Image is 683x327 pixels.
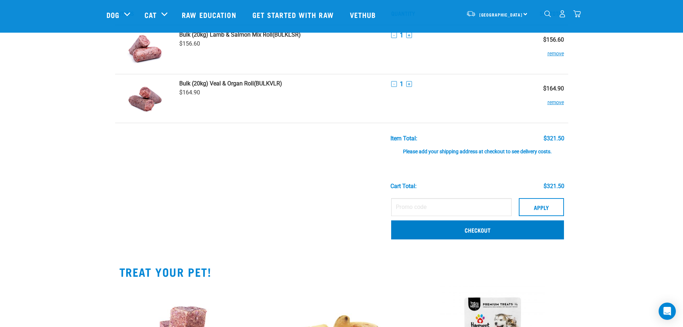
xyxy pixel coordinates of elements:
input: Promo code [391,198,512,216]
h2: TREAT YOUR PET! [119,265,564,278]
span: 1 [400,31,403,39]
a: Bulk (20kg) Veal & Organ Roll(BULKVLR) [179,80,383,87]
a: Cat [144,9,157,20]
img: Veal & Organ Roll [127,80,163,117]
strong: Bulk (20kg) Veal & Organ Roll [179,80,254,87]
img: home-icon@2x.png [573,10,581,18]
img: Lamb & Salmon Mix Roll [127,31,163,68]
a: Checkout [391,220,564,239]
span: 1 [400,80,403,88]
a: Vethub [343,0,385,29]
td: $156.60 [523,25,568,74]
div: Open Intercom Messenger [659,303,676,320]
span: $156.60 [179,40,200,47]
strong: Bulk (20kg) Lamb & Salmon Mix Roll [179,31,272,38]
div: $321.50 [544,135,564,142]
div: Cart total: [390,183,417,190]
img: home-icon-1@2x.png [544,10,551,17]
button: Apply [519,198,564,216]
div: Item Total: [390,135,417,142]
img: van-moving.png [466,10,476,17]
span: $164.90 [179,89,200,96]
button: remove [547,43,564,57]
span: [GEOGRAPHIC_DATA] [479,13,523,16]
td: $164.90 [523,74,568,123]
a: Dog [106,9,119,20]
button: + [406,32,412,38]
a: Bulk (20kg) Lamb & Salmon Mix Roll(BULKLSR) [179,31,383,38]
button: remove [547,92,564,106]
button: + [406,81,412,87]
img: user.png [559,10,566,18]
div: $321.50 [544,183,564,190]
button: - [391,32,397,38]
a: Raw Education [175,0,245,29]
a: Get started with Raw [245,0,343,29]
div: Please add your shipping address at checkout to see delivery costs. [390,142,564,155]
button: - [391,81,397,87]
